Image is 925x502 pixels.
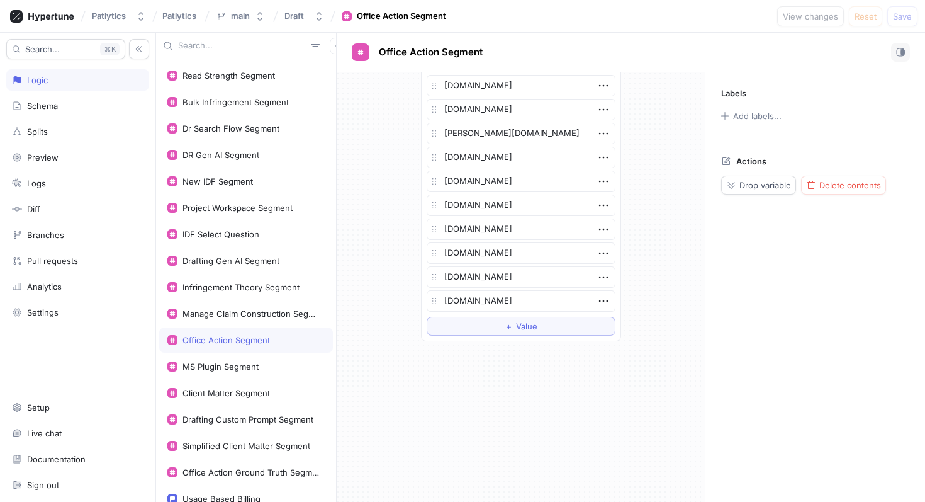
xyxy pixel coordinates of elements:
[427,99,615,120] textarea: [DOMAIN_NAME]
[427,123,615,144] textarea: [PERSON_NAME][DOMAIN_NAME]
[182,335,270,345] div: Office Action Segment
[92,11,126,21] div: Patlytics
[182,123,279,134] div: Dr Search Flow Segment
[182,362,259,372] div: MS Plugin Segment
[717,108,785,124] button: Add labels...
[27,256,78,266] div: Pull requests
[849,6,882,26] button: Reset
[801,176,886,195] button: Delete contents
[427,195,615,216] textarea: [DOMAIN_NAME]
[721,176,796,195] button: Drop variable
[25,45,60,53] span: Search...
[182,150,259,160] div: DR Gen AI Segment
[284,11,304,21] div: Draft
[27,307,59,317] div: Settings
[427,266,615,288] textarea: [DOMAIN_NAME]
[27,204,40,214] div: Diff
[893,13,912,20] span: Save
[182,467,320,477] div: Office Action Ground Truth Segment
[27,402,50,413] div: Setup
[182,414,313,425] div: Drafting Custom Prompt Segment
[27,101,58,111] div: Schema
[87,6,151,26] button: Patlytics
[27,282,62,292] div: Analytics
[427,219,615,240] textarea: [DOMAIN_NAME]
[736,156,766,166] p: Actions
[182,282,300,292] div: Infringement Theory Segment
[855,13,877,20] span: Reset
[182,229,259,239] div: IDF Select Question
[182,176,253,186] div: New IDF Segment
[231,11,250,21] div: main
[27,75,48,85] div: Logic
[182,388,270,398] div: Client Matter Segment
[182,203,293,213] div: Project Workspace Segment
[777,6,844,26] button: View changes
[783,13,838,20] span: View changes
[427,171,615,192] textarea: [DOMAIN_NAME]
[427,75,615,96] textarea: [DOMAIN_NAME]
[379,47,483,57] span: Office Action Segment
[182,97,289,107] div: Bulk Infringement Segment
[887,6,917,26] button: Save
[100,43,120,55] div: K
[6,448,149,470] a: Documentation
[27,152,59,163] div: Preview
[211,6,270,26] button: main
[6,39,125,59] button: Search...K
[27,454,86,464] div: Documentation
[427,290,615,312] textarea: [DOMAIN_NAME]
[279,6,329,26] button: Draft
[182,256,279,266] div: Drafting Gen AI Segment
[27,480,59,490] div: Sign out
[733,112,782,120] div: Add labels...
[739,181,791,189] span: Drop variable
[27,428,62,438] div: Live chat
[27,230,64,240] div: Branches
[27,178,46,188] div: Logs
[27,127,48,137] div: Splits
[427,242,615,264] textarea: [DOMAIN_NAME]
[162,11,196,20] span: Patlytics
[182,309,320,319] div: Manage Claim Construction Segment
[427,317,615,336] button: ＋Value
[182,71,275,81] div: Read Strength Segment
[178,40,306,52] input: Search...
[427,147,615,168] textarea: [DOMAIN_NAME]
[819,181,881,189] span: Delete contents
[357,10,446,23] div: Office Action Segment
[516,322,537,330] span: Value
[721,88,746,98] p: Labels
[182,441,310,451] div: Simplified Client Matter Segment
[505,322,513,330] span: ＋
